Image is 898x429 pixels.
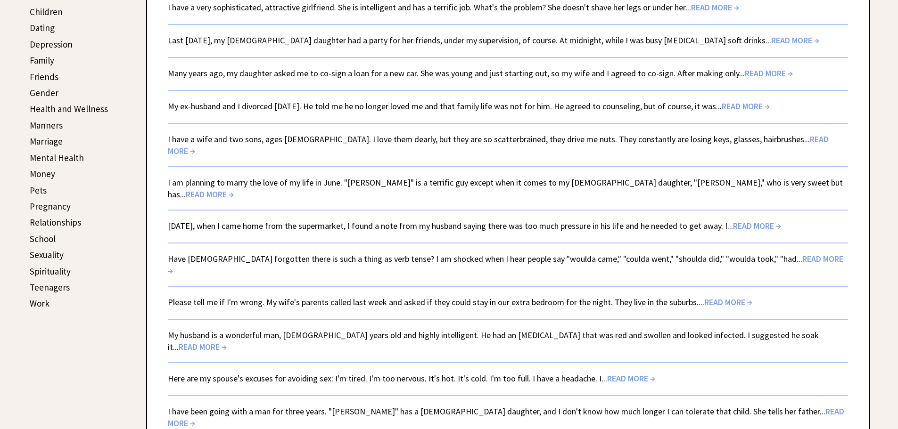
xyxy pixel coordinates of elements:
span: READ MORE → [704,297,752,308]
a: My husband is a wonderful man, [DEMOGRAPHIC_DATA] years old and highly intelligent. He had an [ME... [168,330,819,352]
a: Manners [30,120,63,131]
a: Teenagers [30,282,70,293]
span: READ MORE → [179,341,227,352]
a: Dating [30,22,55,33]
a: Work [30,298,49,309]
span: READ MORE → [733,220,781,231]
a: Last [DATE], my [DEMOGRAPHIC_DATA] daughter had a party for her friends, under my supervision, of... [168,35,819,46]
a: I have a very sophisticated, attractive girlfriend. She is intelligent and has a terrific job. Wh... [168,2,739,13]
a: Marriage [30,136,63,147]
span: READ MORE → [722,101,770,112]
span: READ MORE → [691,2,739,13]
a: Gender [30,87,58,98]
a: Pets [30,185,47,196]
a: Many years ago, my daughter asked me to co-sign a loan for a new car. She was young and just star... [168,68,793,79]
a: My ex-husband and I divorced [DATE]. He told me he no longer loved me and that family life was no... [168,101,770,112]
a: Depression [30,39,73,50]
a: I have been going with a man for three years. "[PERSON_NAME]" has a [DEMOGRAPHIC_DATA] daughter, ... [168,406,844,429]
span: READ MORE → [607,373,655,384]
a: Here are my spouse's excuses for avoiding sex: I'm tired. I'm too nervous. It's hot. It's cold. I... [168,373,655,384]
a: School [30,233,56,244]
a: Health and Wellness [30,103,108,114]
a: I am planning to marry the love of my life in June. "[PERSON_NAME]" is a terrific guy except when... [168,177,843,200]
a: I have a wife and two sons, ages [DEMOGRAPHIC_DATA]. I love them dearly, but they are so scatterb... [168,134,829,156]
span: READ MORE → [186,189,234,200]
a: Pregnancy [30,201,71,212]
span: READ MORE → [745,68,793,79]
a: Mental Health [30,152,84,163]
a: Have [DEMOGRAPHIC_DATA] forgotten there is such a thing as verb tense? I am shocked when I hear p... [168,253,843,276]
a: Sexuality [30,249,64,260]
a: Friends [30,71,58,82]
span: READ MORE → [771,35,819,46]
a: Spirituality [30,266,71,277]
a: Relationships [30,217,81,228]
a: Please tell me if I'm wrong. My wife's parents called last week and asked if they could stay in o... [168,297,752,308]
a: Money [30,168,55,179]
a: Children [30,6,63,17]
a: [DATE], when I came home from the supermarket, I found a note from my husband saying there was to... [168,220,781,231]
a: Family [30,55,54,66]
